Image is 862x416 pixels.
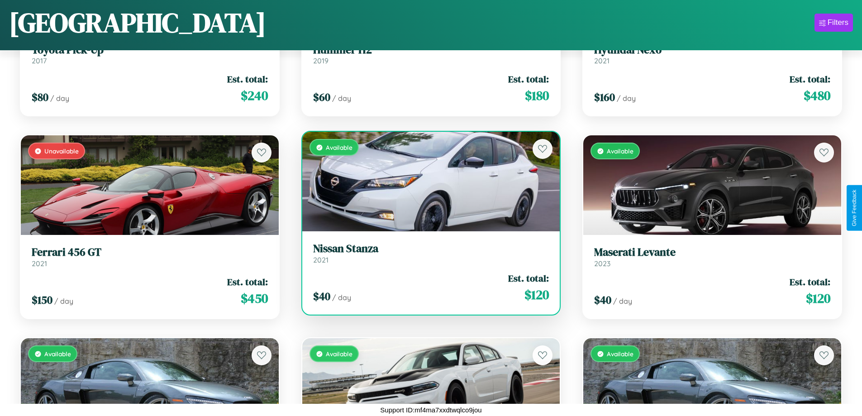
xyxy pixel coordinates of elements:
[32,246,268,268] a: Ferrari 456 GT2021
[380,404,481,416] p: Support ID: mf4ma7xxdtwqlco9jou
[613,296,632,306] span: / day
[332,293,351,302] span: / day
[790,72,830,86] span: Est. total:
[332,94,351,103] span: / day
[828,18,848,27] div: Filters
[313,56,329,65] span: 2019
[607,350,633,358] span: Available
[326,350,352,358] span: Available
[313,242,549,264] a: Nissan Stanza2021
[227,72,268,86] span: Est. total:
[313,255,329,264] span: 2021
[594,246,830,259] h3: Maserati Levante
[227,275,268,288] span: Est. total:
[32,90,48,105] span: $ 80
[32,43,268,66] a: Toyota Pick-Up2017
[814,14,853,32] button: Filters
[44,350,71,358] span: Available
[804,86,830,105] span: $ 480
[241,86,268,105] span: $ 240
[32,259,47,268] span: 2021
[594,90,615,105] span: $ 160
[32,292,52,307] span: $ 150
[508,72,549,86] span: Est. total:
[508,272,549,285] span: Est. total:
[806,289,830,307] span: $ 120
[851,190,857,226] div: Give Feedback
[790,275,830,288] span: Est. total:
[524,286,549,304] span: $ 120
[313,90,330,105] span: $ 60
[326,143,352,151] span: Available
[313,242,549,255] h3: Nissan Stanza
[594,246,830,268] a: Maserati Levante2023
[313,289,330,304] span: $ 40
[525,86,549,105] span: $ 180
[44,147,79,155] span: Unavailable
[50,94,69,103] span: / day
[241,289,268,307] span: $ 450
[594,56,610,65] span: 2021
[594,259,610,268] span: 2023
[313,43,549,66] a: Hummer H22019
[594,43,830,66] a: Hyundai Nexo2021
[54,296,73,306] span: / day
[32,246,268,259] h3: Ferrari 456 GT
[617,94,636,103] span: / day
[9,4,266,41] h1: [GEOGRAPHIC_DATA]
[32,56,47,65] span: 2017
[607,147,633,155] span: Available
[594,292,611,307] span: $ 40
